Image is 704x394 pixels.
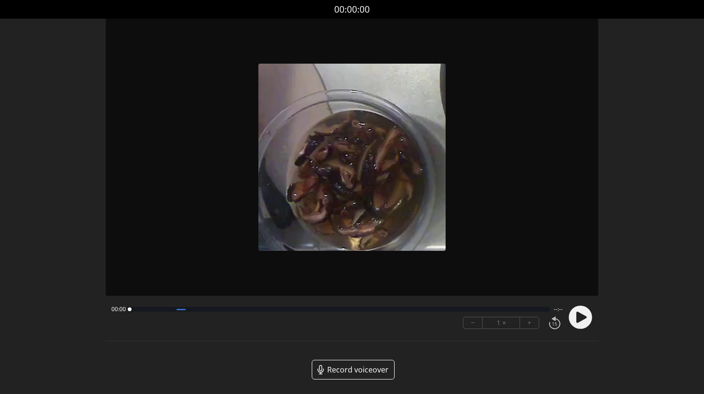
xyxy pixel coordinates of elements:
[520,317,539,328] button: +
[327,364,389,375] span: Record voiceover
[111,306,126,313] span: 00:00
[258,64,446,251] img: Poster Image
[334,3,370,16] a: 00:00:00
[312,360,395,379] a: Record voiceover
[483,317,520,328] div: 1 ×
[554,306,563,313] span: --:--
[463,317,483,328] button: −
